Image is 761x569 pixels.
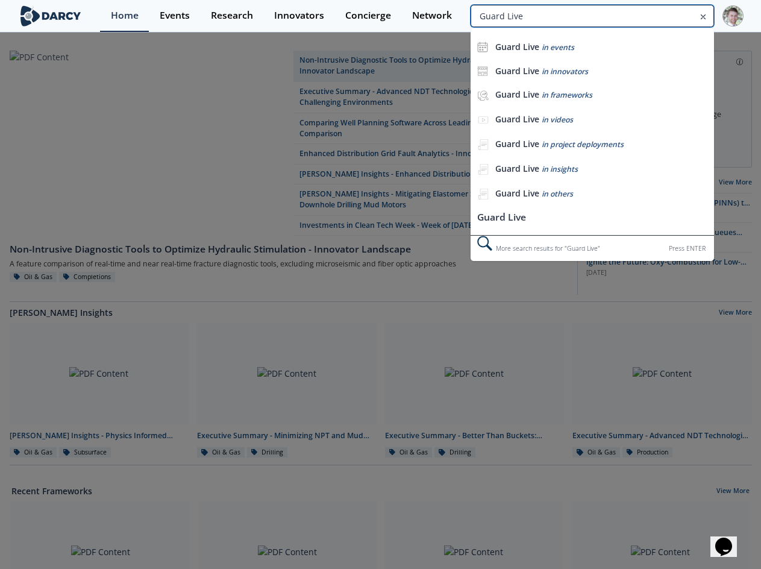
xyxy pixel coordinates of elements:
[722,5,744,27] img: Profile
[471,5,713,27] input: Advanced Search
[542,90,592,100] span: in frameworks
[495,89,539,100] b: Guard Live
[160,11,190,20] div: Events
[495,187,539,199] b: Guard Live
[542,189,573,199] span: in others
[495,138,539,149] b: Guard Live
[477,42,488,52] img: icon
[542,42,574,52] span: in events
[471,235,713,261] div: More search results for " Guard Live "
[495,113,539,125] b: Guard Live
[495,41,539,52] b: Guard Live
[710,521,749,557] iframe: chat widget
[18,5,84,27] img: logo-wide.svg
[495,65,539,77] b: Guard Live
[542,139,624,149] span: in project deployments
[542,164,578,174] span: in insights
[274,11,324,20] div: Innovators
[211,11,253,20] div: Research
[345,11,391,20] div: Concierge
[669,242,706,255] div: Press ENTER
[412,11,452,20] div: Network
[495,163,539,174] b: Guard Live
[471,207,713,229] li: Guard Live
[542,66,588,77] span: in innovators
[477,66,488,77] img: icon
[542,115,573,125] span: in videos
[111,11,139,20] div: Home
